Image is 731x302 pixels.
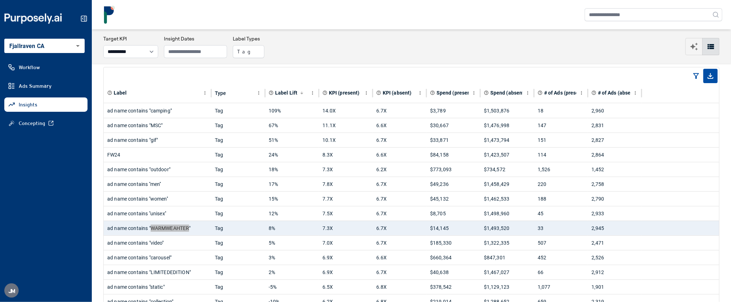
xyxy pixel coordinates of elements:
div: 7.0X [322,236,369,250]
div: 45 [538,206,584,221]
div: 8% [269,221,315,235]
button: KPI (absent) column menu [416,88,425,97]
div: 1,452 [591,162,638,177]
div: $45,132 [430,192,477,206]
div: 2,790 [591,192,638,206]
svg: Total spend on all ads where label is present [430,90,435,95]
div: 17% [269,177,315,191]
div: 2,933 [591,206,638,221]
div: 8.3X [322,148,369,162]
div: 3% [269,250,315,265]
div: $1,129,123 [484,280,530,294]
div: $14,145 [430,221,477,235]
span: Ads Summary [19,82,52,90]
span: Concepting [19,120,45,127]
div: $773,093 [430,162,477,177]
div: 51% [269,133,315,147]
div: 2% [269,265,315,279]
div: 2,526 [591,250,638,265]
div: 6.7X [376,265,423,279]
span: Export as CSV [703,69,718,83]
span: Spend (absent) [490,89,526,96]
span: Label [114,89,127,96]
div: 6.6X [376,118,423,133]
div: 114 [538,148,584,162]
div: 6.7X [376,236,423,250]
div: 6.5X [322,280,369,294]
span: KPI (present) [329,89,360,96]
div: 1,077 [538,280,584,294]
div: 7.3X [322,162,369,177]
div: ad name contains ''men'' [107,177,208,191]
div: 6.7X [376,206,423,221]
div: 18% [269,162,315,177]
div: 11.1X [322,118,369,133]
div: ad name contains ''unisex'' [107,206,208,221]
div: 6.7X [376,104,423,118]
div: 24% [269,148,315,162]
div: Tag [215,280,261,294]
div: $847,301 [484,250,530,265]
div: ad name contains ''women'' [107,192,208,206]
div: 7.5X [322,206,369,221]
div: $30,667 [430,118,477,133]
div: Tag [215,177,261,191]
div: Tag [215,206,261,221]
span: Workflow [19,64,40,71]
div: $84,158 [430,148,477,162]
button: KPI (present) column menu [362,88,371,97]
div: 67% [269,118,315,133]
div: Tag [215,133,261,147]
div: $3,789 [430,104,477,118]
div: 18 [538,104,584,118]
div: ad name contains "MSC" [107,118,208,133]
div: 2,864 [591,148,638,162]
button: Spend (present) column menu [470,88,478,97]
div: $1,322,335 [484,236,530,250]
div: $49,236 [430,177,477,191]
div: $1,503,876 [484,104,530,118]
div: 6.7X [376,177,423,191]
div: 1,526 [538,162,584,177]
div: 33 [538,221,584,235]
div: $1,476,998 [484,118,530,133]
div: $1,462,533 [484,192,530,206]
div: 2,827 [591,133,638,147]
svg: Total number of ads where label is present [538,90,543,95]
div: Tag [215,104,261,118]
img: logo [100,6,118,24]
div: $40,638 [430,265,477,279]
div: 10.1X [322,133,369,147]
div: 6.7X [376,192,423,206]
div: ad name contains "camping" [107,104,208,118]
div: 109% [269,104,315,118]
svg: Element or component part of the ad [107,90,112,95]
h3: Target KPI [103,35,158,42]
div: $1,458,429 [484,177,530,191]
div: FW24 [107,148,208,162]
div: 6.6X [376,250,423,265]
a: Concepting [4,116,88,130]
div: Tag [215,236,261,250]
div: 452 [538,250,584,265]
div: ad name contains "carousel" [107,250,208,265]
div: 7.7X [322,192,369,206]
div: 6.7X [376,133,423,147]
button: Tag [233,45,264,58]
span: Spend (present) [437,89,474,96]
div: 14.0X [322,104,369,118]
div: $1,473,794 [484,133,530,147]
div: -5% [269,280,315,294]
h3: Label Types [233,35,264,42]
div: $1,423,507 [484,148,530,162]
div: 147 [538,118,584,133]
div: 188 [538,192,584,206]
div: 6.6X [376,148,423,162]
div: 507 [538,236,584,250]
button: Sort [298,89,306,97]
a: Ads Summary [4,79,88,93]
div: 1,901 [591,280,638,294]
div: 2,960 [591,104,638,118]
div: 6.9X [322,250,369,265]
span: Label Lift [275,89,297,96]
